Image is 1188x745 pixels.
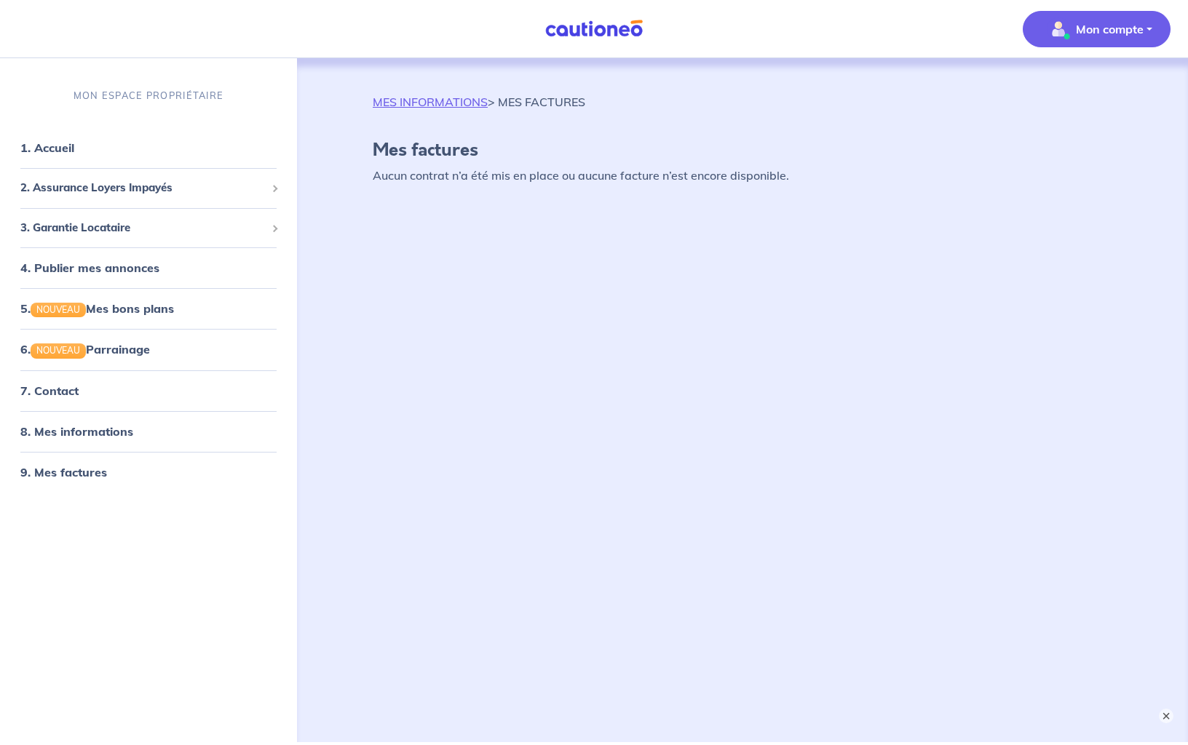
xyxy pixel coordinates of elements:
div: 5.NOUVEAUMes bons plans [6,295,291,324]
div: 9. Mes factures [6,458,291,487]
a: 5.NOUVEAUMes bons plans [20,302,174,316]
a: MES INFORMATIONS [373,95,488,109]
a: 7. Contact [20,383,79,398]
img: Cautioneo [539,20,649,38]
a: 9. Mes factures [20,465,107,479]
img: illu_account_valid_menu.svg [1047,17,1070,41]
div: 6.NOUVEAUParrainage [6,335,291,364]
button: × [1159,709,1173,723]
div: 4. Publier mes annonces [6,254,291,283]
div: 7. Contact [6,376,291,405]
div: 1. Accueil [6,134,291,163]
span: 3. Garantie Locataire [20,220,266,236]
div: 3. Garantie Locataire [6,214,291,242]
h4: Mes factures [373,140,1112,161]
a: 1. Accueil [20,141,74,156]
div: 8. Mes informations [6,417,291,446]
p: MON ESPACE PROPRIÉTAIRE [74,89,223,103]
button: illu_account_valid_menu.svgMon compte [1023,11,1171,47]
a: 8. Mes informations [20,424,133,439]
a: 4. Publier mes annonces [20,261,159,276]
a: 6.NOUVEAUParrainage [20,343,150,357]
p: Aucun contrat n’a été mis en place ou aucune facture n’est encore disponible. [373,167,1112,184]
div: 2. Assurance Loyers Impayés [6,175,291,203]
span: 2. Assurance Loyers Impayés [20,180,266,197]
p: > MES FACTURES [373,93,585,111]
p: Mon compte [1076,20,1144,38]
